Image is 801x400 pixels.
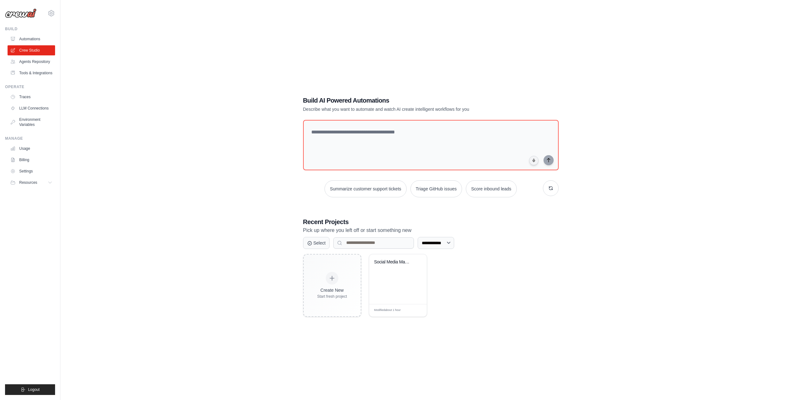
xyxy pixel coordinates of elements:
a: Billing [8,155,55,165]
a: Usage [8,144,55,154]
span: Edit [412,308,417,313]
span: Logout [28,387,40,392]
div: Start fresh project [317,294,347,299]
a: LLM Connections [8,103,55,113]
button: Logout [5,384,55,395]
button: Triage GitHub issues [410,180,462,197]
h3: Recent Projects [303,217,559,226]
p: Pick up where you left off or start something new [303,226,559,234]
p: Describe what you want to automate and watch AI create intelligent workflows for you [303,106,515,112]
button: Click to speak your automation idea [529,156,539,165]
a: Settings [8,166,55,176]
a: Agents Repository [8,57,55,67]
div: Create New [317,287,347,293]
div: Operate [5,84,55,89]
div: Social Media Management Hub [374,259,412,265]
div: Manage [5,136,55,141]
button: Get new suggestions [543,180,559,196]
a: Traces [8,92,55,102]
a: Tools & Integrations [8,68,55,78]
button: Summarize customer support tickets [324,180,406,197]
button: Score inbound leads [466,180,517,197]
img: Logo [5,8,37,18]
a: Automations [8,34,55,44]
button: Resources [8,177,55,188]
div: Build [5,26,55,31]
h1: Build AI Powered Automations [303,96,515,105]
a: Environment Variables [8,115,55,130]
span: Resources [19,180,37,185]
span: Modified about 1 hour [374,308,401,313]
a: Crew Studio [8,45,55,55]
button: Select [303,237,330,249]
